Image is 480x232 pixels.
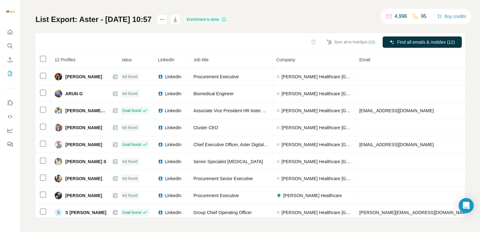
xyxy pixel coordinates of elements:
span: LinkedIn [165,124,182,131]
span: LinkedIn [165,91,182,97]
span: LinkedIn [165,108,182,114]
span: Associate Vice President HR Aster Hospitals Kerala Cluster [194,108,309,113]
img: Avatar [55,141,62,148]
div: Open Intercom Messenger [459,198,474,213]
span: Status [119,57,132,62]
span: Chief Executive Officer, Aster Digital Health [194,142,278,147]
span: [PERSON_NAME] Healthcare [GEOGRAPHIC_DATA] [281,209,351,216]
span: S [PERSON_NAME] [65,209,106,216]
img: Avatar [55,107,62,114]
span: [EMAIL_ADDRESS][DOMAIN_NAME] [359,108,434,113]
button: My lists [5,68,15,79]
img: LinkedIn logo [158,159,163,164]
img: LinkedIn logo [158,74,163,79]
img: company-logo [276,193,281,198]
button: Enrich CSV [5,54,15,65]
span: Not found [121,125,138,130]
span: Company [276,57,295,62]
span: [PERSON_NAME] Healthcare [GEOGRAPHIC_DATA] [281,74,351,80]
p: 4,996 [395,13,407,20]
span: [EMAIL_ADDRESS][DOMAIN_NAME] [359,142,434,147]
img: LinkedIn logo [158,193,163,198]
img: LinkedIn logo [158,142,163,147]
button: Feedback [5,139,15,150]
span: LinkedIn [165,209,182,216]
img: Avatar [55,124,62,131]
span: LinkedIn [165,175,182,182]
span: [PERSON_NAME] [65,192,102,199]
button: Use Surfe on LinkedIn [5,97,15,108]
span: 12 Profiles [55,57,75,62]
button: Dashboard [5,125,15,136]
span: Email [359,57,370,62]
span: Not found [121,74,138,80]
span: [PERSON_NAME] [65,175,102,182]
span: [PERSON_NAME] Healthcare [283,192,342,199]
img: LinkedIn logo [158,108,163,113]
span: Job title [194,57,209,62]
img: Avatar [55,73,62,80]
span: [PERSON_NAME] Healthcare [GEOGRAPHIC_DATA] [281,91,351,97]
img: Avatar [55,175,62,182]
span: Not found [121,159,138,164]
span: Not found [121,193,138,198]
span: [PERSON_NAME] Healthcare [GEOGRAPHIC_DATA] [281,158,351,165]
span: [PERSON_NAME] [65,74,102,80]
button: actions [157,14,167,25]
span: Find all emails & mobiles (12) [397,39,455,45]
h1: List Export: Aster - [DATE] 10:57 [35,14,151,25]
span: Senior Specialist [MEDICAL_DATA] [194,159,263,164]
img: Avatar [55,192,62,199]
span: [PERSON_NAME] K R [65,108,106,114]
img: Avatar [55,158,62,165]
span: Cluster CEO [194,125,218,130]
img: Avatar [5,6,15,16]
button: Sync all to HubSpot (12) [322,37,379,47]
span: [PERSON_NAME] S [65,158,106,165]
span: Procurement Senior Executive [194,176,253,181]
span: [PERSON_NAME] [65,141,102,148]
button: Buy credits [437,12,466,21]
img: LinkedIn logo [158,125,163,130]
span: ARUN G [65,91,83,97]
img: LinkedIn logo [158,176,163,181]
img: LinkedIn logo [158,91,163,96]
span: Not found [121,91,138,97]
span: LinkedIn [158,57,175,62]
span: [PERSON_NAME] Healthcare [GEOGRAPHIC_DATA] [281,108,351,114]
span: LinkedIn [165,74,182,80]
img: Avatar [55,90,62,97]
span: Not found [121,176,138,181]
div: S [55,209,62,216]
span: LinkedIn [165,141,182,148]
span: LinkedIn [165,192,182,199]
span: Email found [121,142,141,147]
button: Use Surfe API [5,111,15,122]
p: 95 [421,13,427,20]
div: Enrichment is done [185,16,228,23]
button: Quick start [5,26,15,38]
button: Search [5,40,15,52]
img: LinkedIn logo [158,210,163,215]
span: LinkedIn [165,158,182,165]
span: Biomedical Engineer [194,91,234,96]
span: [PERSON_NAME][EMAIL_ADDRESS][DOMAIN_NAME] [359,210,470,215]
span: Procurement Executive [194,74,239,79]
span: Email found [121,210,141,215]
span: Email found [121,108,141,113]
span: Group Chief Operating Officer [194,210,252,215]
span: [PERSON_NAME] [65,124,102,131]
button: Find all emails & mobiles (12) [383,36,462,48]
span: Procurement Executive [194,193,239,198]
span: [PERSON_NAME] Healthcare [GEOGRAPHIC_DATA] [281,124,351,131]
span: [PERSON_NAME] Healthcare [GEOGRAPHIC_DATA] [281,175,351,182]
span: [PERSON_NAME] Healthcare [GEOGRAPHIC_DATA] [281,141,351,148]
